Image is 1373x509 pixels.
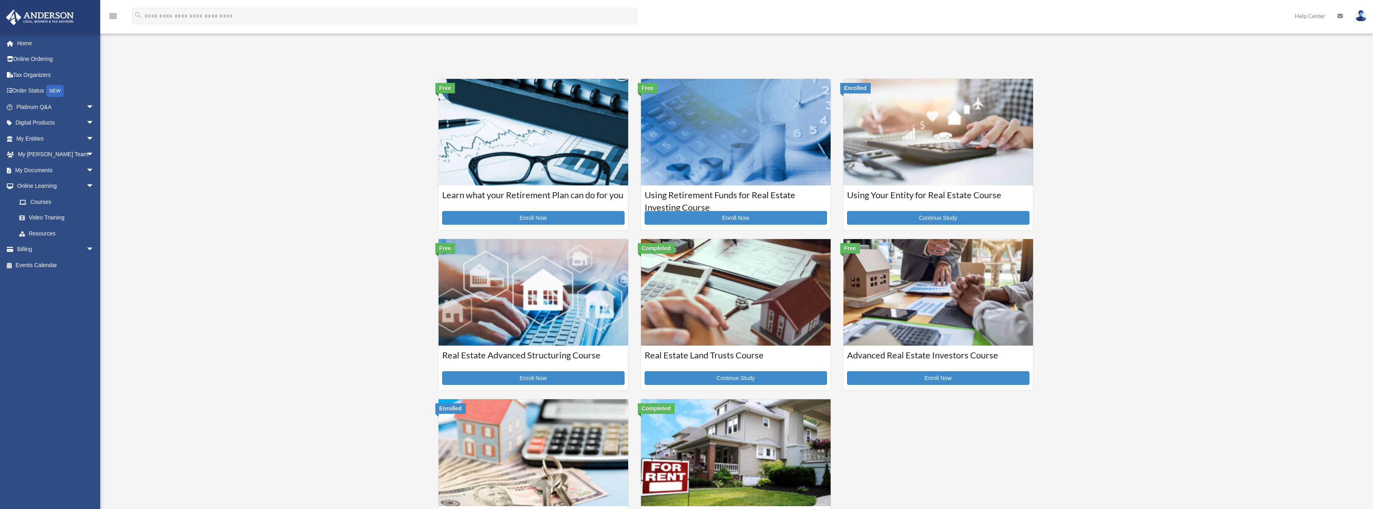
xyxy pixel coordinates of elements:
[86,178,102,195] span: arrow_drop_down
[645,211,827,225] a: Enroll Now
[1355,10,1367,22] img: User Pic
[108,14,118,21] a: menu
[6,162,106,178] a: My Documentsarrow_drop_down
[86,147,102,163] span: arrow_drop_down
[442,349,625,369] h3: Real Estate Advanced Structuring Course
[645,371,827,385] a: Continue Study
[645,189,827,209] h3: Using Retirement Funds for Real Estate Investing Course
[11,210,106,226] a: Video Training
[847,211,1029,225] a: Continue Study
[108,11,118,21] i: menu
[638,243,675,253] div: Completed
[435,83,455,93] div: Free
[86,162,102,179] span: arrow_drop_down
[6,178,106,194] a: Online Learningarrow_drop_down
[638,83,658,93] div: Free
[6,99,106,115] a: Platinum Q&Aarrow_drop_down
[11,225,106,241] a: Resources
[847,349,1029,369] h3: Advanced Real Estate Investors Course
[86,241,102,258] span: arrow_drop_down
[435,243,455,253] div: Free
[840,243,860,253] div: Free
[6,131,106,147] a: My Entitiesarrow_drop_down
[847,189,1029,209] h3: Using Your Entity for Real Estate Course
[46,85,64,97] div: NEW
[435,403,466,414] div: Enrolled
[645,349,827,369] h3: Real Estate Land Trusts Course
[6,241,106,258] a: Billingarrow_drop_down
[6,257,106,273] a: Events Calendar
[840,83,871,93] div: Enrolled
[442,189,625,209] h3: Learn what your Retirement Plan can do for you
[134,11,143,20] i: search
[847,371,1029,385] a: Enroll Now
[6,51,106,67] a: Online Ordering
[86,115,102,131] span: arrow_drop_down
[86,131,102,147] span: arrow_drop_down
[6,83,106,99] a: Order StatusNEW
[86,99,102,115] span: arrow_drop_down
[6,115,106,131] a: Digital Productsarrow_drop_down
[442,371,625,385] a: Enroll Now
[442,211,625,225] a: Enroll Now
[6,35,106,51] a: Home
[6,147,106,163] a: My [PERSON_NAME] Teamarrow_drop_down
[4,10,76,25] img: Anderson Advisors Platinum Portal
[11,194,102,210] a: Courses
[638,403,675,414] div: Completed
[6,67,106,83] a: Tax Organizers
